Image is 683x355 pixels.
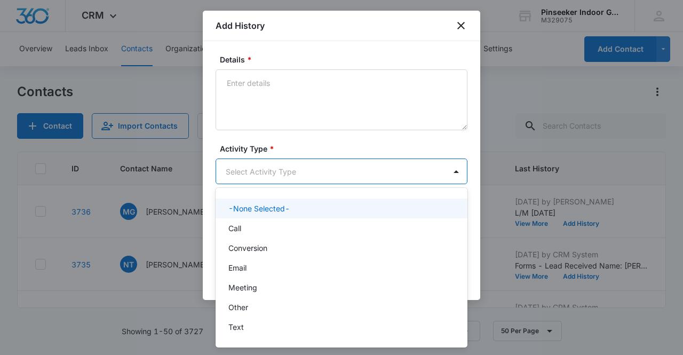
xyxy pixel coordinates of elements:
[228,321,244,333] p: Text
[228,282,257,293] p: Meeting
[228,262,247,273] p: Email
[228,302,248,313] p: Other
[228,203,290,214] p: -None Selected-
[228,242,267,254] p: Conversion
[228,223,241,234] p: Call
